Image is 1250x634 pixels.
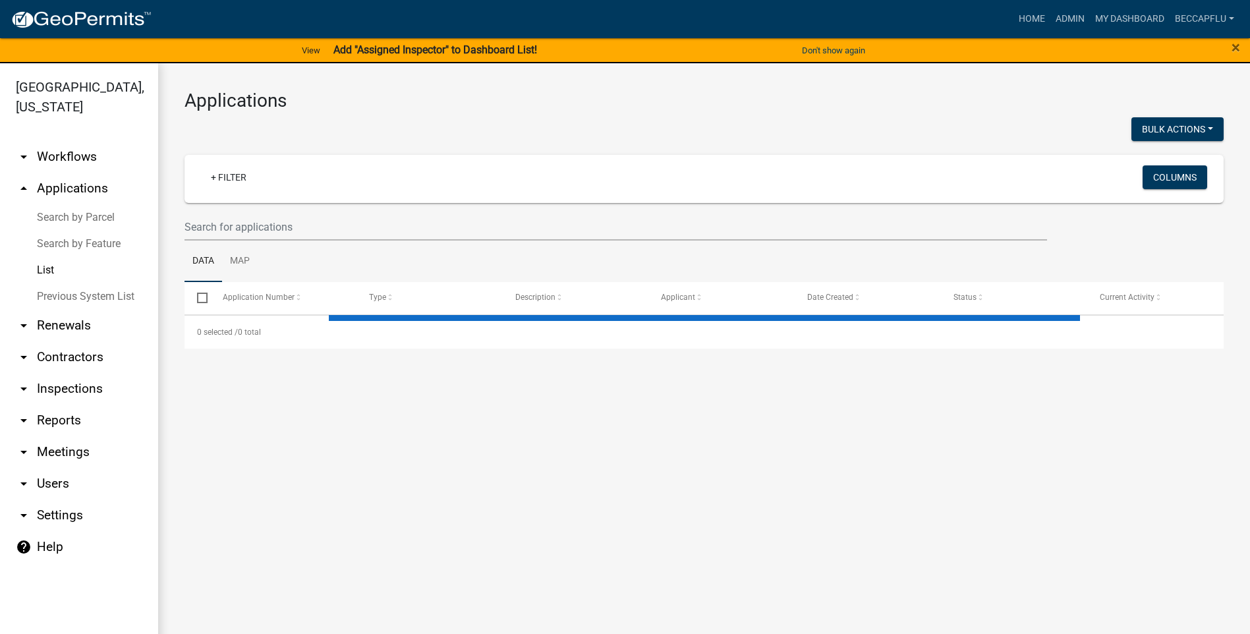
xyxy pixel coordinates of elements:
[356,282,502,314] datatable-header-cell: Type
[16,318,32,333] i: arrow_drop_down
[200,165,257,189] a: + Filter
[16,181,32,196] i: arrow_drop_up
[297,40,326,61] a: View
[795,282,941,314] datatable-header-cell: Date Created
[16,349,32,365] i: arrow_drop_down
[1143,165,1207,189] button: Columns
[1232,40,1240,55] button: Close
[16,149,32,165] i: arrow_drop_down
[210,282,356,314] datatable-header-cell: Application Number
[661,293,695,302] span: Applicant
[1050,7,1090,32] a: Admin
[16,444,32,460] i: arrow_drop_down
[222,241,258,283] a: Map
[16,476,32,492] i: arrow_drop_down
[16,507,32,523] i: arrow_drop_down
[1232,38,1240,57] span: ×
[185,282,210,314] datatable-header-cell: Select
[16,539,32,555] i: help
[515,293,555,302] span: Description
[223,293,295,302] span: Application Number
[185,241,222,283] a: Data
[185,214,1047,241] input: Search for applications
[953,293,977,302] span: Status
[197,328,238,337] span: 0 selected /
[333,43,537,56] strong: Add "Assigned Inspector" to Dashboard List!
[185,90,1224,112] h3: Applications
[1090,7,1170,32] a: My Dashboard
[1131,117,1224,141] button: Bulk Actions
[807,293,853,302] span: Date Created
[941,282,1087,314] datatable-header-cell: Status
[369,293,386,302] span: Type
[797,40,870,61] button: Don't show again
[648,282,795,314] datatable-header-cell: Applicant
[1087,282,1234,314] datatable-header-cell: Current Activity
[16,413,32,428] i: arrow_drop_down
[1100,293,1154,302] span: Current Activity
[1013,7,1050,32] a: Home
[1170,7,1239,32] a: BeccaPflu
[185,316,1224,349] div: 0 total
[16,381,32,397] i: arrow_drop_down
[502,282,648,314] datatable-header-cell: Description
